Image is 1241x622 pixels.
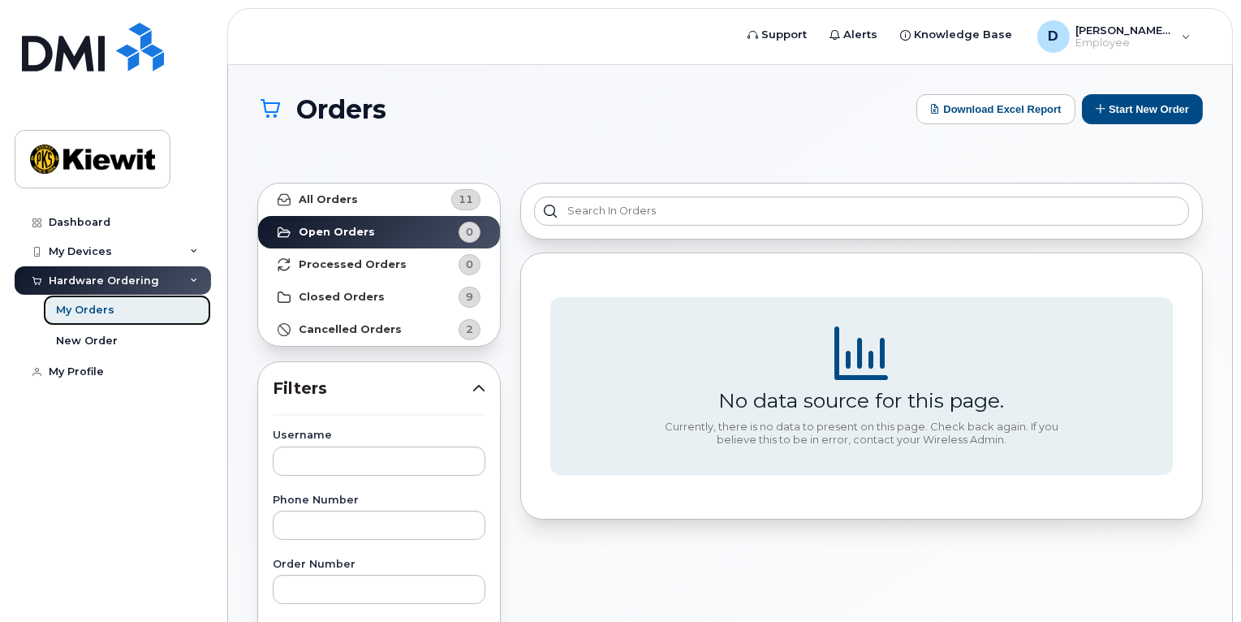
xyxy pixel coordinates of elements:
span: 2 [466,322,473,337]
input: Search in orders [534,197,1189,226]
a: Closed Orders9 [258,281,500,313]
label: Phone Number [273,495,485,506]
strong: Open Orders [299,226,375,239]
button: Download Excel Report [916,94,1075,124]
label: Order Number [273,559,485,570]
strong: Cancelled Orders [299,323,402,336]
span: 11 [459,192,473,207]
strong: All Orders [299,193,358,206]
span: 9 [466,289,473,305]
a: Cancelled Orders2 [258,313,500,346]
a: Open Orders0 [258,216,500,248]
button: Start New Order [1082,94,1203,124]
span: 0 [466,224,473,240]
span: Filters [273,377,472,400]
label: Username [273,430,485,441]
span: 0 [466,257,473,272]
a: Processed Orders0 [258,248,500,281]
a: All Orders11 [258,184,500,216]
div: Currently, there is no data to present on this page. Check back again. If you believe this to be ... [659,421,1065,446]
div: No data source for this page. [719,388,1005,413]
strong: Processed Orders [299,258,407,271]
iframe: Messenger Launcher [1170,551,1229,610]
span: Orders [296,95,386,123]
strong: Closed Orders [299,291,385,304]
